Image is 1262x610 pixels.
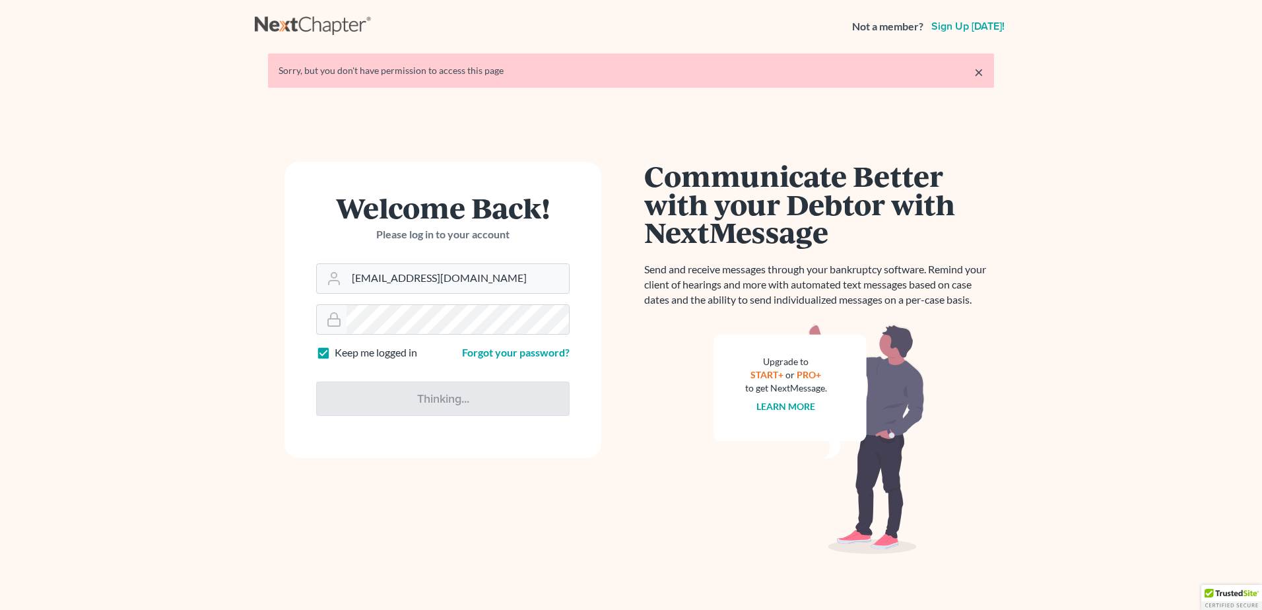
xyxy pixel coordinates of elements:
div: Upgrade to [745,355,827,368]
a: × [974,64,983,80]
p: Please log in to your account [316,227,570,242]
span: or [786,369,795,380]
a: Forgot your password? [462,346,570,358]
h1: Welcome Back! [316,193,570,222]
strong: Not a member? [852,19,923,34]
h1: Communicate Better with your Debtor with NextMessage [644,162,994,246]
div: to get NextMessage. [745,382,827,395]
label: Keep me logged in [335,345,417,360]
input: Thinking... [316,382,570,416]
a: PRO+ [797,369,822,380]
input: Email Address [347,264,569,293]
a: START+ [751,369,784,380]
a: Learn more [757,401,816,412]
a: Sign up [DATE]! [929,21,1007,32]
div: TrustedSite Certified [1201,585,1262,610]
p: Send and receive messages through your bankruptcy software. Remind your client of hearings and mo... [644,262,994,308]
div: Sorry, but you don't have permission to access this page [279,64,983,77]
img: nextmessage_bg-59042aed3d76b12b5cd301f8e5b87938c9018125f34e5fa2b7a6b67550977c72.svg [714,323,925,555]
